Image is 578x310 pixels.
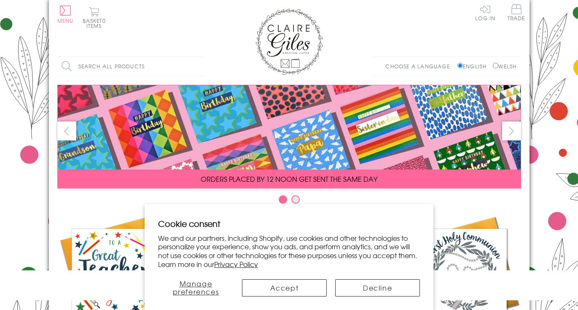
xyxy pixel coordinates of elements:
[214,259,258,269] a: Privacy Policy
[57,195,521,208] div: Carousel Pagination
[173,278,219,297] span: Manage preferences
[158,279,234,297] button: Manage preferences
[201,174,377,184] span: ORDERS PLACED BY 12 NOON GET SENT THE SAME DAY
[508,4,525,22] a: Trade
[242,279,327,297] button: Accept
[335,279,420,297] button: Decline
[86,17,106,30] span: 0 items
[83,7,106,28] button: Basket0 items
[196,57,205,76] input: Search
[279,195,287,204] button: Carousel Page 1 (Current Slide)
[57,17,74,24] span: Menu
[457,62,491,70] label: English
[57,121,76,140] button: prev
[158,218,420,229] h2: Cookie consent
[475,4,495,21] a: Log In
[502,121,521,140] button: next
[493,62,517,70] label: Welsh
[385,62,456,70] p: Choose a language:
[57,5,74,23] button: Menu
[291,195,300,204] button: Carousel Page 2
[457,63,463,68] input: English
[158,234,420,269] p: We and our partners, including Shopify, use cookies and other technologies to personalize your ex...
[493,63,498,68] input: Welsh
[255,8,323,75] img: Claire Giles Greetings Cards
[508,4,525,21] span: Trade
[57,57,205,76] input: Search all products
